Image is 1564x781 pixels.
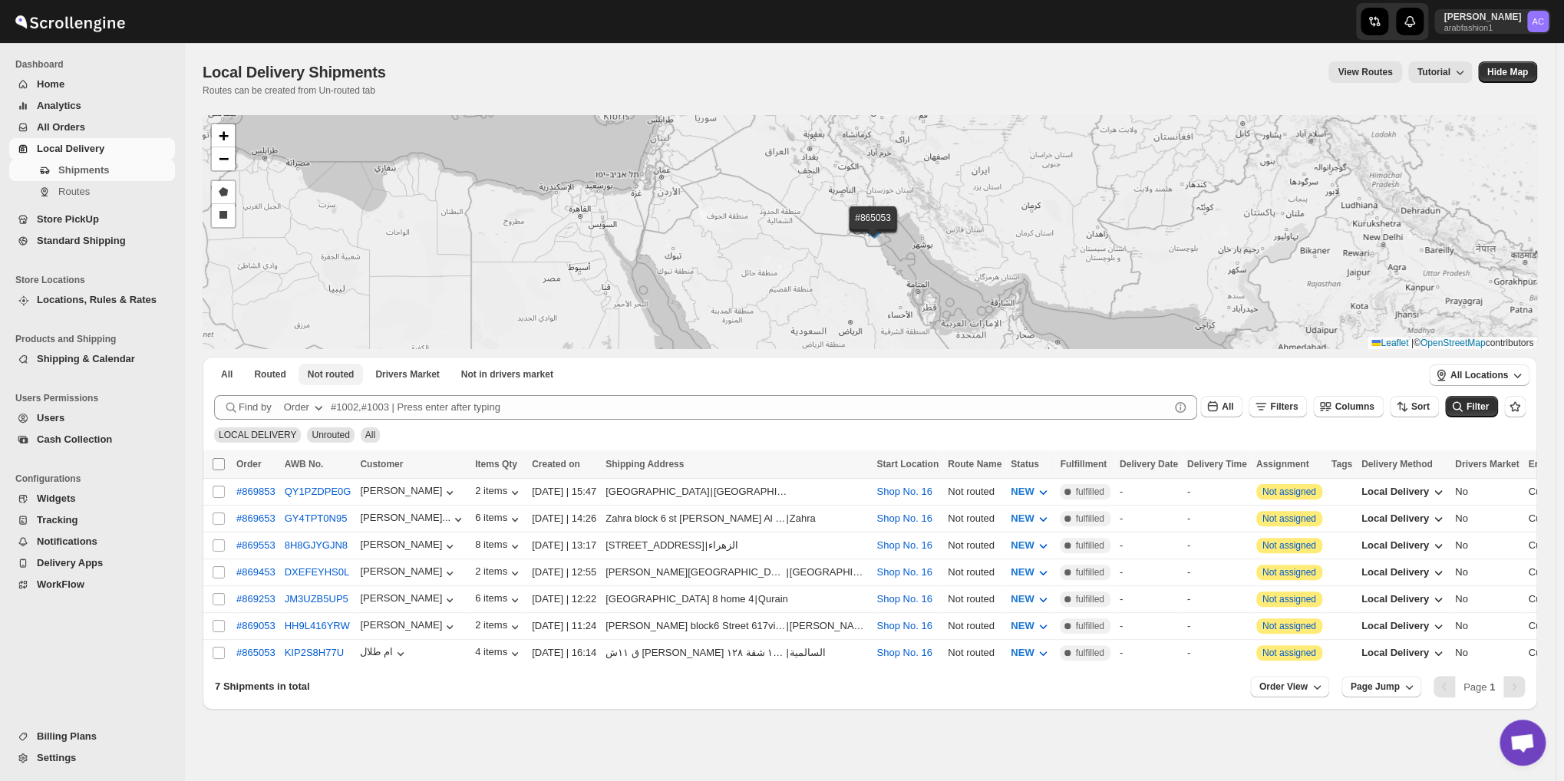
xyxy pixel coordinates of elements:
[1361,566,1429,578] span: Local Delivery
[360,565,457,581] button: [PERSON_NAME]
[1352,641,1455,665] button: Local Delivery
[1120,484,1178,499] div: -
[1455,484,1519,499] div: No
[1011,647,1034,658] span: NEW
[1001,533,1060,558] button: NEW
[15,274,177,286] span: Store Locations
[285,647,344,658] button: KIP2S8H77U
[9,289,175,311] button: Locations, Rules & Rates
[360,459,403,470] span: Customer
[1187,484,1247,499] div: -
[365,430,375,440] span: All
[1262,486,1316,497] button: Not assigned
[1001,506,1060,531] button: NEW
[308,368,355,381] span: Not routed
[1328,61,1401,83] button: view route
[1120,511,1178,526] div: -
[758,592,788,607] div: Qurain
[9,488,175,509] button: Widgets
[475,512,523,527] button: 6 items
[1455,459,1519,470] span: Drivers Market
[1187,645,1247,661] div: -
[1262,621,1316,631] button: Not assigned
[1187,592,1247,607] div: -
[1011,486,1034,497] span: NEW
[532,484,596,499] div: [DATE] | 15:47
[15,473,177,485] span: Configurations
[15,58,177,71] span: Dashboard
[203,84,392,97] p: Routes can be created from Un-routed tab
[236,566,276,578] div: #869453
[1455,565,1519,580] div: No
[1075,620,1104,632] span: fulfilled
[312,430,349,440] span: Unrouted
[461,368,553,381] span: Not in drivers market
[37,294,157,305] span: Locations, Rules & Rates
[1313,396,1383,417] button: Columns
[1417,67,1450,77] span: Tutorial
[1262,648,1316,658] button: Not assigned
[948,565,1001,580] div: Not routed
[9,160,175,181] button: Shipments
[1420,338,1486,348] a: OpenStreetMap
[9,181,175,203] button: Routes
[37,535,97,547] span: Notifications
[532,538,596,553] div: [DATE] | 13:17
[1445,396,1498,417] button: Filter
[1352,587,1455,611] button: Local Delivery
[236,512,276,524] div: #869653
[37,235,126,246] span: Standard Shipping
[285,620,350,631] button: HH9L416YRW
[1120,538,1178,553] div: -
[1361,459,1433,470] span: Delivery Method
[1371,338,1408,348] a: Leaflet
[948,592,1001,607] div: Not routed
[1335,401,1374,412] span: Columns
[1120,618,1178,634] div: -
[876,539,932,551] button: Shop No. 16
[245,364,295,385] button: Routed
[37,493,75,504] span: Widgets
[1429,364,1529,386] button: All Locations
[532,459,580,470] span: Created on
[861,219,884,236] img: Marker
[532,565,596,580] div: [DATE] | 12:55
[1411,401,1430,412] span: Sort
[714,484,792,499] div: [GEOGRAPHIC_DATA][PERSON_NAME]
[1361,512,1429,524] span: Local Delivery
[1487,66,1528,78] span: Hide Map
[9,95,175,117] button: Analytics
[790,645,826,661] div: السالمية
[285,593,348,605] button: JM3UZB5UP5
[1455,592,1519,607] div: No
[1444,23,1521,32] p: arabfashion1
[876,459,939,470] span: Start Location
[1060,459,1107,470] span: Fulfillment
[37,730,97,742] span: Billing Plans
[360,646,408,661] button: ام طلال
[863,220,886,237] img: Marker
[1001,560,1060,585] button: NEW
[1011,566,1034,578] span: NEW
[1361,539,1429,551] span: Local Delivery
[532,592,596,607] div: [DATE] | 12:22
[37,78,64,90] span: Home
[948,484,1001,499] div: Not routed
[876,593,932,605] button: Shop No. 16
[9,429,175,450] button: Cash Collection
[236,593,276,605] div: #869253
[1001,641,1060,665] button: NEW
[9,509,175,531] button: Tracking
[9,552,175,574] button: Delivery Apps
[236,647,276,658] button: #865053
[1187,511,1247,526] div: -
[1011,459,1039,470] span: Status
[1075,647,1104,659] span: fulfilled
[9,74,175,95] button: Home
[299,364,364,385] button: Unrouted
[1270,401,1298,412] span: Filters
[360,485,457,500] button: [PERSON_NAME]
[1352,614,1455,638] button: Local Delivery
